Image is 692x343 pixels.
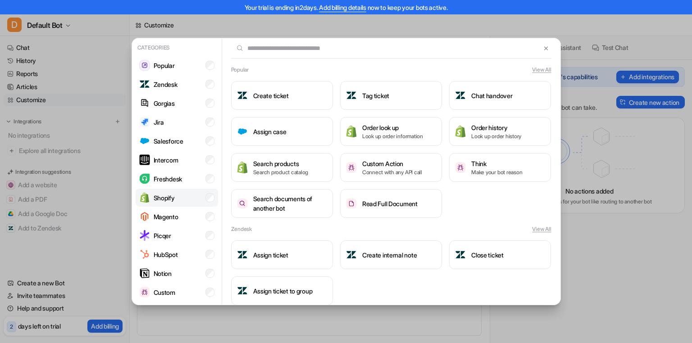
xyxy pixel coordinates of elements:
[532,66,551,74] button: View All
[471,91,512,100] h3: Chat handover
[471,132,521,140] p: Look up order history
[237,161,248,173] img: Search products
[346,90,357,101] img: Tag ticket
[455,249,466,260] img: Close ticket
[362,159,422,168] h3: Custom Action
[455,125,466,137] img: Order history
[253,91,289,100] h3: Create ticket
[346,162,357,172] img: Custom Action
[237,285,248,296] img: Assign ticket to group
[231,189,333,218] button: Search documents of another botSearch documents of another bot
[231,117,333,146] button: Assign caseAssign case
[154,174,182,184] p: Freshdesk
[231,153,333,182] button: Search productsSearch productsSearch product catalog
[253,194,327,213] h3: Search documents of another bot
[449,153,551,182] button: ThinkThinkMake your bot reason
[340,189,442,218] button: Read Full DocumentRead Full Document
[449,117,551,146] button: Order historyOrder historyLook up order history
[362,91,389,100] h3: Tag ticket
[154,155,178,165] p: Intercom
[362,123,423,132] h3: Order look up
[340,240,442,269] button: Create internal noteCreate internal note
[231,81,333,110] button: Create ticketCreate ticket
[340,117,442,146] button: Order look upOrder look upLook up order information
[231,276,333,305] button: Assign ticket to groupAssign ticket to group
[471,159,522,168] h3: Think
[154,136,183,146] p: Salesforce
[471,168,522,176] p: Make your bot reason
[237,90,248,101] img: Create ticket
[154,269,172,278] p: Notion
[231,240,333,269] button: Assign ticketAssign ticket
[154,193,175,203] p: Shopify
[237,249,248,260] img: Assign ticket
[340,153,442,182] button: Custom ActionCustom ActionConnect with any API call
[154,80,178,89] p: Zendesk
[253,168,309,176] p: Search product catalog
[154,99,175,108] p: Gorgias
[346,125,357,137] img: Order look up
[154,250,178,259] p: HubSpot
[449,240,551,269] button: Close ticketClose ticket
[154,231,171,240] p: Picqer
[362,168,422,176] p: Connect with any API call
[253,286,313,296] h3: Assign ticket to group
[154,212,178,221] p: Magento
[532,225,551,233] button: View All
[346,199,357,209] img: Read Full Document
[362,250,417,260] h3: Create internal note
[449,81,551,110] button: Chat handoverChat handover
[237,199,248,209] img: Search documents of another bot
[253,127,287,136] h3: Assign case
[154,288,175,297] p: Custom
[253,250,288,260] h3: Assign ticket
[136,42,218,54] p: Categories
[471,250,504,260] h3: Close ticket
[154,61,175,70] p: Popular
[362,199,418,208] h3: Read Full Document
[340,81,442,110] button: Tag ticketTag ticket
[231,66,249,74] h2: Popular
[471,123,521,132] h3: Order history
[346,249,357,260] img: Create internal note
[362,132,423,140] p: Look up order information
[231,225,252,233] h2: Zendesk
[455,90,466,101] img: Chat handover
[154,117,164,127] p: Jira
[237,126,248,137] img: Assign case
[253,159,309,168] h3: Search products
[455,162,466,172] img: Think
